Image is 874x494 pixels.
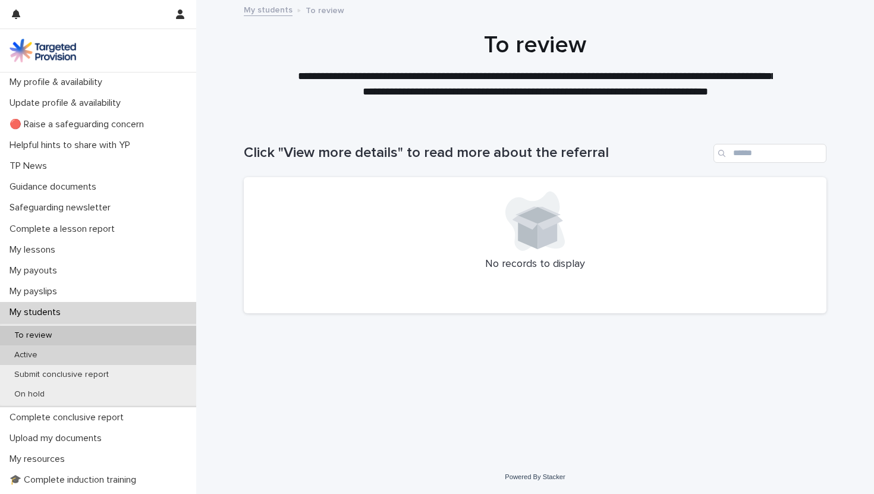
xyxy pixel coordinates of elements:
[244,144,709,162] h1: Click "View more details" to read more about the referral
[244,31,826,59] h1: To review
[713,144,826,163] input: Search
[5,454,74,465] p: My resources
[505,473,565,480] a: Powered By Stacker
[5,286,67,297] p: My payslips
[5,433,111,444] p: Upload my documents
[5,350,47,360] p: Active
[5,307,70,318] p: My students
[5,331,61,341] p: To review
[5,244,65,256] p: My lessons
[5,140,140,151] p: Helpful hints to share with YP
[244,2,293,16] a: My students
[5,474,146,486] p: 🎓 Complete induction training
[5,77,112,88] p: My profile & availability
[5,202,120,213] p: Safeguarding newsletter
[5,161,56,172] p: TP News
[5,389,54,399] p: On hold
[258,258,812,271] p: No records to display
[10,39,76,62] img: M5nRWzHhSzIhMunXDL62
[306,3,344,16] p: To review
[5,265,67,276] p: My payouts
[5,119,153,130] p: 🔴 Raise a safeguarding concern
[5,97,130,109] p: Update profile & availability
[5,370,118,380] p: Submit conclusive report
[5,224,124,235] p: Complete a lesson report
[5,181,106,193] p: Guidance documents
[5,412,133,423] p: Complete conclusive report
